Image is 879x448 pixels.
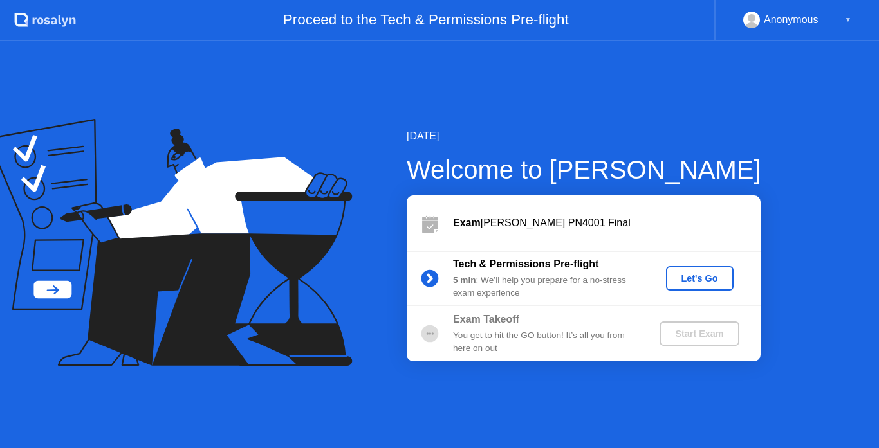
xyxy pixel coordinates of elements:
[764,12,819,28] div: Anonymous
[453,217,481,228] b: Exam
[666,266,734,291] button: Let's Go
[407,129,761,144] div: [DATE]
[453,275,476,285] b: 5 min
[671,273,728,283] div: Let's Go
[453,314,519,325] b: Exam Takeoff
[453,215,761,231] div: [PERSON_NAME] PN4001 Final
[660,321,739,346] button: Start Exam
[407,150,761,189] div: Welcome to [PERSON_NAME]
[665,328,734,339] div: Start Exam
[453,329,638,355] div: You get to hit the GO button! It’s all you from here on out
[845,12,851,28] div: ▼
[453,258,598,269] b: Tech & Permissions Pre-flight
[453,274,638,300] div: : We’ll help you prepare for a no-stress exam experience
